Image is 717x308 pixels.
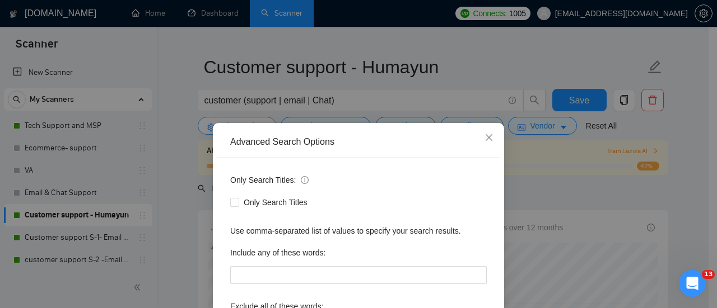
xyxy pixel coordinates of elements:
[230,244,325,262] label: Include any of these words:
[230,225,487,237] div: Use comma-separated list of values to specify your search results.
[230,136,487,148] div: Advanced Search Options
[485,133,493,142] span: close
[702,270,715,279] span: 13
[230,174,309,186] span: Only Search Titles:
[474,123,504,153] button: Close
[679,270,706,297] iframe: Intercom live chat
[239,196,312,209] span: Only Search Titles
[301,176,309,184] span: info-circle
